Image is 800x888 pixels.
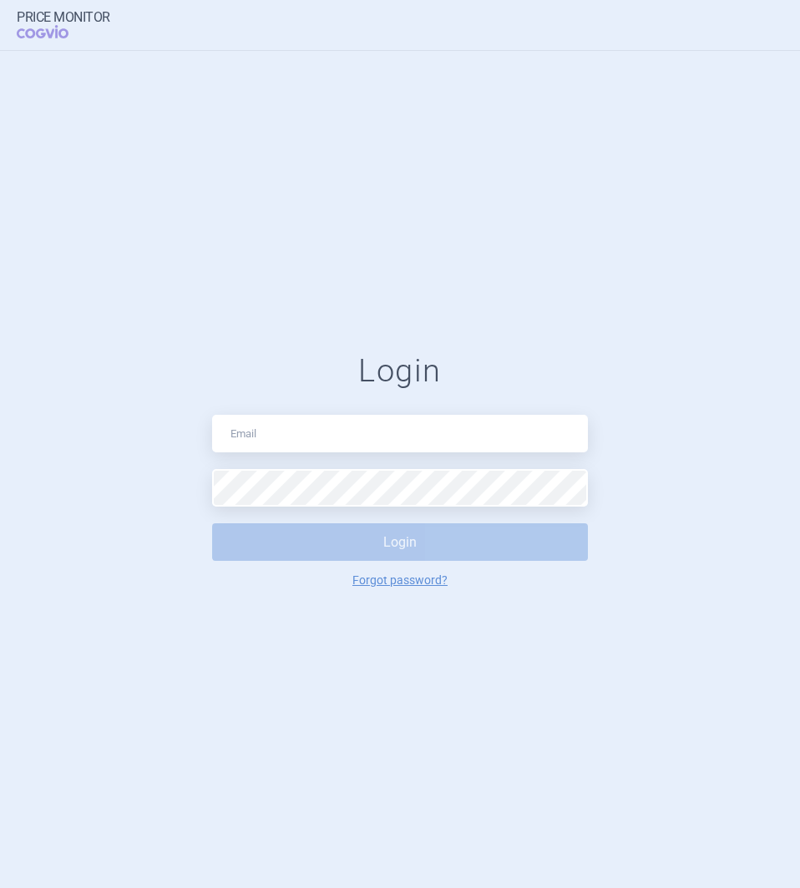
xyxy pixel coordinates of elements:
[17,25,92,38] span: COGVIO
[212,352,588,391] h1: Login
[212,415,588,452] input: Email
[17,10,110,40] a: Price MonitorCOGVIO
[212,523,588,561] button: Login
[17,10,110,25] strong: Price Monitor
[352,574,448,586] a: Forgot password?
